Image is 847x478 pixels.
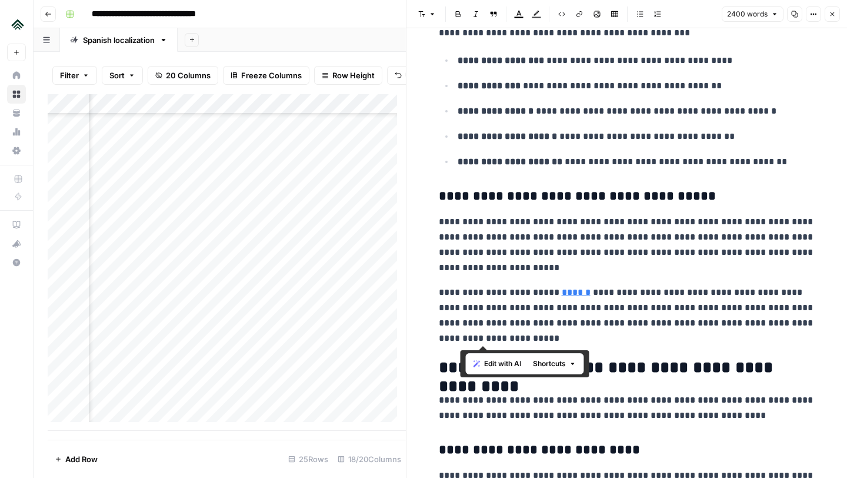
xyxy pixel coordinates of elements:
[148,66,218,85] button: 20 Columns
[314,66,382,85] button: Row Height
[49,68,58,78] img: tab_domain_overview_orange.svg
[7,66,26,85] a: Home
[528,356,581,371] button: Shortcuts
[333,450,406,469] div: 18/20 Columns
[387,66,433,85] button: Undo
[125,68,135,78] img: tab_keywords_by_traffic_grey.svg
[65,453,98,465] span: Add Row
[7,234,26,253] button: What's new?
[8,235,25,253] div: What's new?
[7,14,28,35] img: Uplisting Logo
[7,122,26,141] a: Usage
[60,28,178,52] a: Spanish localization
[102,66,143,85] button: Sort
[109,69,125,81] span: Sort
[19,31,28,40] img: website_grey.svg
[19,19,28,28] img: logo_orange.svg
[7,9,26,39] button: Workspace: Uplisting
[166,69,211,81] span: 20 Columns
[332,69,375,81] span: Row Height
[484,358,521,369] span: Edit with AI
[7,104,26,122] a: Your Data
[241,69,302,81] span: Freeze Columns
[48,450,105,469] button: Add Row
[722,6,783,22] button: 2400 words
[727,9,768,19] span: 2400 words
[62,69,90,77] div: Dominio
[60,69,79,81] span: Filter
[469,356,526,371] button: Edit with AI
[7,253,26,272] button: Help + Support
[138,69,187,77] div: Palabras clave
[7,215,26,234] a: AirOps Academy
[223,66,309,85] button: Freeze Columns
[83,34,155,46] div: Spanish localization
[533,358,566,369] span: Shortcuts
[31,31,132,40] div: Dominio: [DOMAIN_NAME]
[33,19,58,28] div: v 4.0.25
[284,450,333,469] div: 25 Rows
[7,141,26,160] a: Settings
[52,66,97,85] button: Filter
[7,85,26,104] a: Browse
